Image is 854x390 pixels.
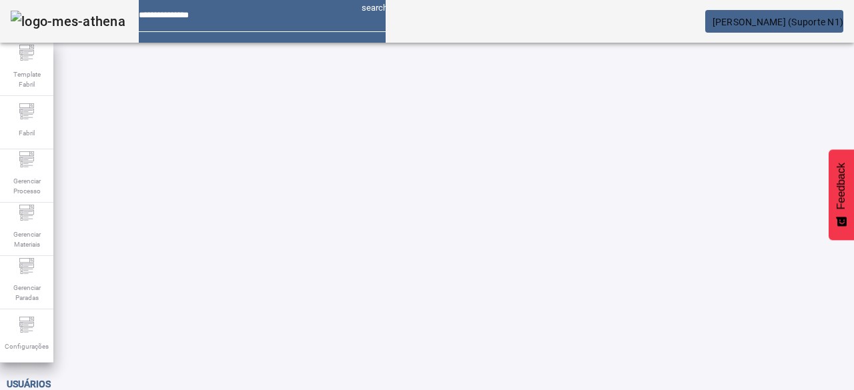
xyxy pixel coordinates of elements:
span: Gerenciar Paradas [7,279,47,307]
span: [PERSON_NAME] (Suporte N1) [713,17,844,27]
span: Template Fabril [7,65,47,93]
img: logo-mes-athena [11,11,125,32]
span: Gerenciar Materiais [7,225,47,253]
span: Gerenciar Processo [7,172,47,200]
button: Feedback - Mostrar pesquisa [829,149,854,240]
span: Fabril [15,124,39,142]
span: Configurações [1,337,53,355]
span: Usuários [7,379,51,389]
span: Feedback [835,163,847,209]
